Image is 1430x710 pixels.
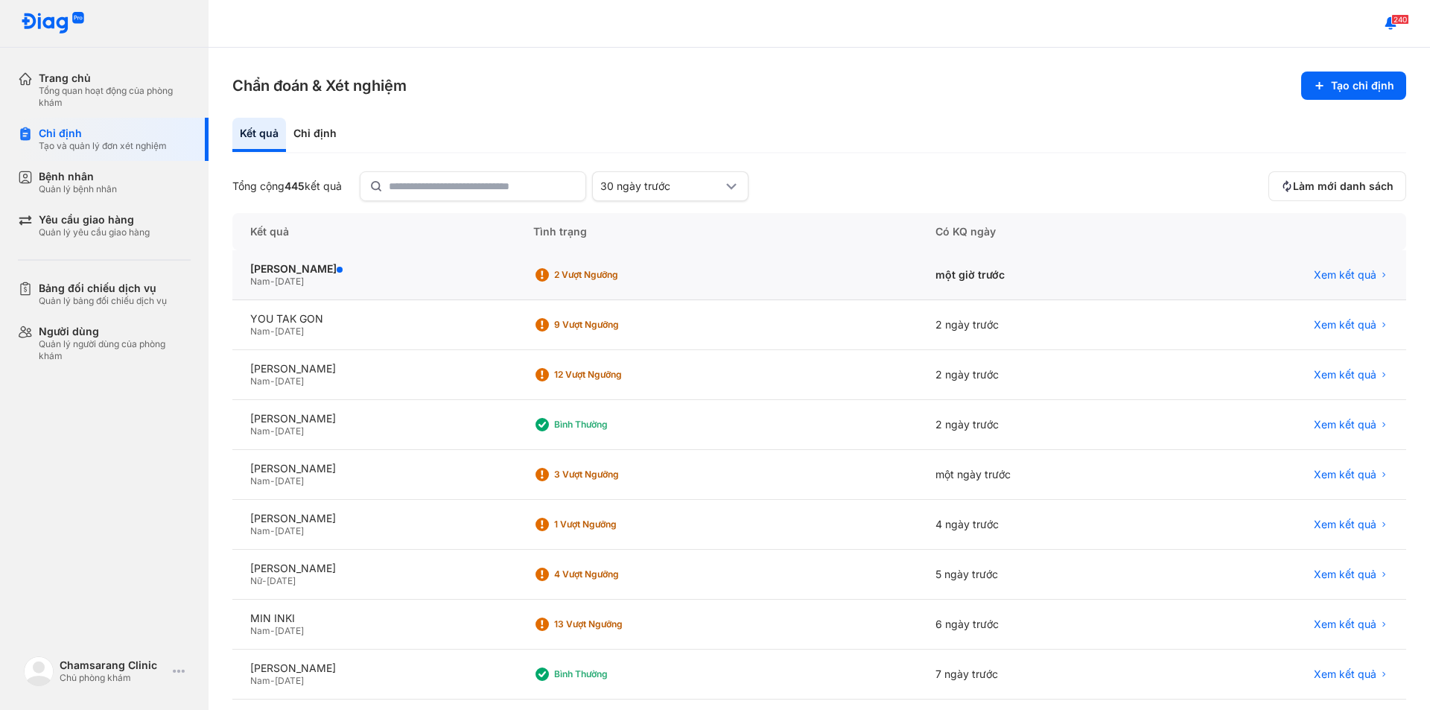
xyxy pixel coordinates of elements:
[39,282,167,295] div: Bảng đối chiếu dịch vụ
[250,262,498,276] div: [PERSON_NAME]
[275,276,304,287] span: [DATE]
[24,656,54,686] img: logo
[270,375,275,387] span: -
[250,425,270,437] span: Nam
[250,462,498,475] div: [PERSON_NAME]
[270,625,275,636] span: -
[918,250,1163,300] div: một giờ trước
[270,326,275,337] span: -
[918,500,1163,550] div: 4 ngày trước
[250,525,270,536] span: Nam
[250,412,498,425] div: [PERSON_NAME]
[918,300,1163,350] div: 2 ngày trước
[275,326,304,337] span: [DATE]
[918,400,1163,450] div: 2 ngày trước
[270,425,275,437] span: -
[250,362,498,375] div: [PERSON_NAME]
[1314,318,1376,332] span: Xem kết quả
[515,213,917,250] div: Tình trạng
[1314,568,1376,581] span: Xem kết quả
[270,525,275,536] span: -
[918,650,1163,700] div: 7 ngày trước
[250,512,498,525] div: [PERSON_NAME]
[275,625,304,636] span: [DATE]
[60,672,167,684] div: Chủ phòng khám
[918,213,1163,250] div: Có KQ ngày
[554,519,673,530] div: 1 Vượt ngưỡng
[270,475,275,486] span: -
[250,662,498,675] div: [PERSON_NAME]
[232,180,342,193] div: Tổng cộng kết quả
[275,525,304,536] span: [DATE]
[1268,171,1406,201] button: Làm mới danh sách
[1293,180,1394,193] span: Làm mới danh sách
[39,338,191,362] div: Quản lý người dùng của phòng khám
[232,118,286,152] div: Kết quả
[554,568,673,580] div: 4 Vượt ngưỡng
[39,183,117,195] div: Quản lý bệnh nhân
[267,575,296,586] span: [DATE]
[39,213,150,226] div: Yêu cầu giao hàng
[275,475,304,486] span: [DATE]
[1301,72,1406,100] button: Tạo chỉ định
[275,675,304,686] span: [DATE]
[270,276,275,287] span: -
[39,325,191,338] div: Người dùng
[250,276,270,287] span: Nam
[554,369,673,381] div: 12 Vượt ngưỡng
[250,326,270,337] span: Nam
[250,312,498,326] div: YOU TAK GON
[275,425,304,437] span: [DATE]
[232,213,515,250] div: Kết quả
[554,618,673,630] div: 13 Vượt ngưỡng
[275,375,304,387] span: [DATE]
[1314,618,1376,631] span: Xem kết quả
[39,85,191,109] div: Tổng quan hoạt động của phòng khám
[250,575,262,586] span: Nữ
[39,295,167,307] div: Quản lý bảng đối chiếu dịch vụ
[1314,268,1376,282] span: Xem kết quả
[39,170,117,183] div: Bệnh nhân
[250,612,498,625] div: MIN INKI
[39,72,191,85] div: Trang chủ
[250,675,270,686] span: Nam
[1391,14,1409,25] span: 240
[21,12,85,35] img: logo
[60,659,167,672] div: Chamsarang Clinic
[554,469,673,481] div: 3 Vượt ngưỡng
[250,625,270,636] span: Nam
[554,319,673,331] div: 9 Vượt ngưỡng
[918,450,1163,500] div: một ngày trước
[250,562,498,575] div: [PERSON_NAME]
[250,475,270,486] span: Nam
[554,668,673,680] div: Bình thường
[39,226,150,238] div: Quản lý yêu cầu giao hàng
[1314,668,1376,681] span: Xem kết quả
[918,350,1163,400] div: 2 ngày trước
[262,575,267,586] span: -
[1314,368,1376,381] span: Xem kết quả
[554,269,673,281] div: 2 Vượt ngưỡng
[286,118,344,152] div: Chỉ định
[39,140,167,152] div: Tạo và quản lý đơn xét nghiệm
[1314,518,1376,531] span: Xem kết quả
[1314,468,1376,481] span: Xem kết quả
[232,75,407,96] h3: Chẩn đoán & Xét nghiệm
[1314,418,1376,431] span: Xem kết quả
[918,600,1163,650] div: 6 ngày trước
[600,180,722,193] div: 30 ngày trước
[250,375,270,387] span: Nam
[285,180,305,192] span: 445
[270,675,275,686] span: -
[39,127,167,140] div: Chỉ định
[918,550,1163,600] div: 5 ngày trước
[554,419,673,431] div: Bình thường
